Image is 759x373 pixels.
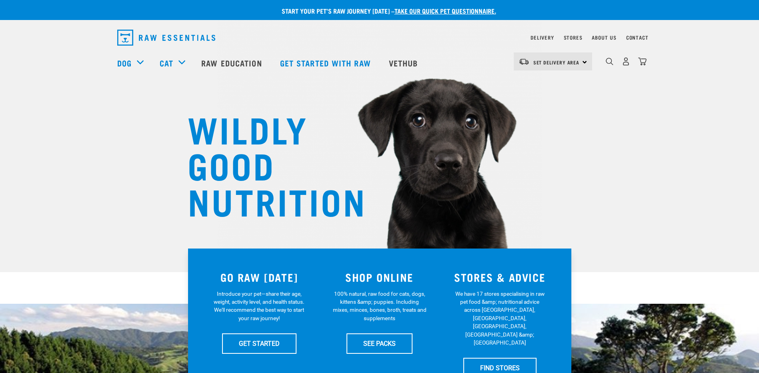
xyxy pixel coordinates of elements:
[626,36,649,39] a: Contact
[111,26,649,49] nav: dropdown navigation
[117,30,215,46] img: Raw Essentials Logo
[395,9,496,12] a: take our quick pet questionnaire.
[272,47,381,79] a: Get started with Raw
[531,36,554,39] a: Delivery
[188,110,348,218] h1: WILDLY GOOD NUTRITION
[564,36,583,39] a: Stores
[592,36,616,39] a: About Us
[222,333,296,353] a: GET STARTED
[332,290,427,323] p: 100% natural, raw food for cats, dogs, kittens &amp; puppies. Including mixes, minces, bones, bro...
[638,57,647,66] img: home-icon@2x.png
[160,57,173,69] a: Cat
[204,271,315,283] h3: GO RAW [DATE]
[445,271,555,283] h3: STORES & ADVICE
[519,58,529,65] img: van-moving.png
[453,290,547,347] p: We have 17 stores specialising in raw pet food &amp; nutritional advice across [GEOGRAPHIC_DATA],...
[193,47,272,79] a: Raw Education
[324,271,435,283] h3: SHOP ONLINE
[381,47,428,79] a: Vethub
[606,58,613,65] img: home-icon-1@2x.png
[212,290,306,323] p: Introduce your pet—share their age, weight, activity level, and health status. We'll recommend th...
[622,57,630,66] img: user.png
[346,333,413,353] a: SEE PACKS
[117,57,132,69] a: Dog
[533,61,580,64] span: Set Delivery Area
